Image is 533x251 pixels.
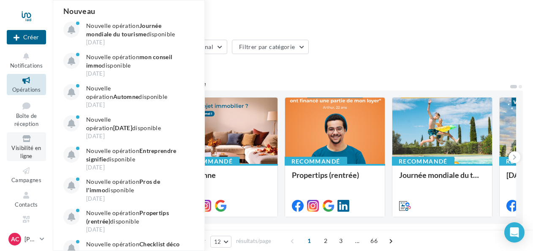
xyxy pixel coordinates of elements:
div: Recommandé [392,157,454,166]
a: Contacts [7,189,46,210]
span: Boîte de réception [14,112,38,127]
span: Campagnes [11,177,41,183]
button: Filtrer par catégorie [232,40,309,54]
span: Opérations [12,86,41,93]
span: 66 [367,234,381,248]
span: 12 [214,238,221,245]
div: Journée mondiale du tourisme [399,171,485,188]
div: Recommandé [285,157,347,166]
span: ... [351,234,364,248]
div: Nouvelle campagne [7,30,46,44]
span: résultats/page [236,237,271,245]
a: Boîte de réception [7,98,46,129]
a: Campagnes [7,164,46,185]
span: AC [11,235,19,243]
div: Open Intercom Messenger [504,222,525,243]
button: Créer [7,30,46,44]
button: Notifications [7,50,46,71]
span: Notifications [10,62,43,69]
div: 6 opérations recommandées par votre enseigne [63,80,509,87]
div: Opérations marketing [63,14,523,26]
span: 3 [334,234,348,248]
button: 12 [210,236,232,248]
span: Visibilité en ligne [11,145,41,159]
a: Visibilité en ligne [7,132,46,161]
p: [PERSON_NAME] [24,235,36,243]
div: Recommandé [177,157,239,166]
span: 2 [319,234,332,248]
div: Propertips (rentrée) [292,171,378,188]
a: Médiathèque [7,213,46,234]
span: Contacts [15,201,38,208]
a: Opérations [7,74,46,95]
a: AC [PERSON_NAME] [7,231,46,247]
div: Automne [184,171,270,188]
span: 1 [302,234,316,248]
